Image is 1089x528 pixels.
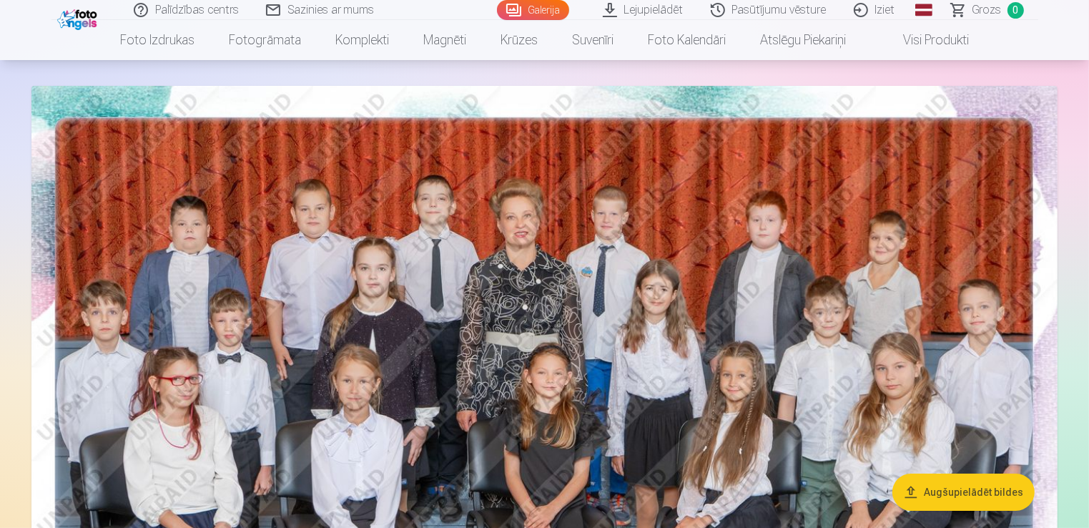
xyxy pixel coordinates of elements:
a: Foto izdrukas [103,20,212,60]
a: Suvenīri [555,20,631,60]
img: /fa1 [57,6,101,30]
a: Krūzes [483,20,555,60]
button: Augšupielādēt bildes [892,474,1035,511]
a: Komplekti [318,20,406,60]
a: Fotogrāmata [212,20,318,60]
span: 0 [1007,2,1024,19]
a: Atslēgu piekariņi [743,20,863,60]
a: Visi produkti [863,20,986,60]
a: Magnēti [406,20,483,60]
span: Grozs [972,1,1002,19]
a: Foto kalendāri [631,20,743,60]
